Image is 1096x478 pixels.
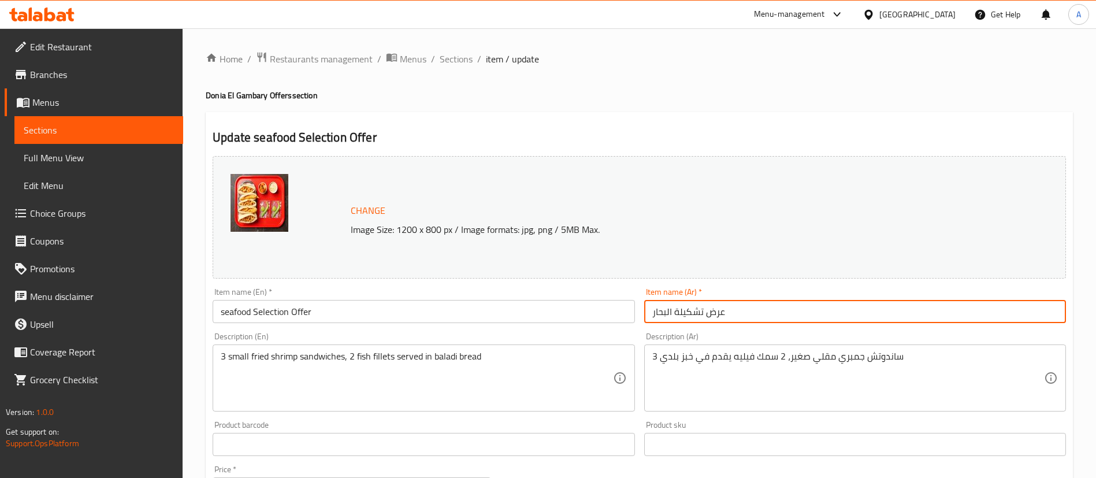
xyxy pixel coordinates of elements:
a: Edit Restaurant [5,33,183,61]
a: Branches [5,61,183,88]
a: Sections [14,116,183,144]
p: Image Size: 1200 x 800 px / Image formats: jpg, png / 5MB Max. [346,223,959,236]
a: Sections [440,52,473,66]
span: Upsell [30,317,174,331]
textarea: 3 ساندوتش جمبري مقلي صغير، 2 سمك فيليه يقدم في خبز بلدي [652,351,1044,406]
li: / [477,52,481,66]
span: Grocery Checklist [30,373,174,387]
div: Menu-management [754,8,825,21]
li: / [431,52,435,66]
a: Restaurants management [256,51,373,66]
a: Choice Groups [5,199,183,227]
a: Menus [386,51,426,66]
a: Support.OpsPlatform [6,436,79,451]
li: / [247,52,251,66]
h2: Update seafood Selection Offer [213,129,1066,146]
span: A [1076,8,1081,21]
input: Enter name Ar [644,300,1066,323]
span: Coverage Report [30,345,174,359]
a: Upsell [5,310,183,338]
span: Menu disclaimer [30,290,174,303]
div: [GEOGRAPHIC_DATA] [879,8,956,21]
li: / [377,52,381,66]
nav: breadcrumb [206,51,1073,66]
span: Restaurants management [270,52,373,66]
button: Change [346,199,390,223]
span: Choice Groups [30,206,174,220]
input: Enter name En [213,300,634,323]
a: Menus [5,88,183,116]
span: Get support on: [6,424,59,439]
a: Grocery Checklist [5,366,183,394]
a: Promotions [5,255,183,283]
span: Promotions [30,262,174,276]
h4: Donia El Gambary Offers section [206,90,1073,101]
a: Coverage Report [5,338,183,366]
a: Edit Menu [14,172,183,199]
img: Seafood_selection638880792367752086.jpg [231,174,288,232]
a: Coupons [5,227,183,255]
span: Change [351,202,385,219]
span: Menus [32,95,174,109]
input: Please enter product sku [644,433,1066,456]
span: Full Menu View [24,151,174,165]
span: Menus [400,52,426,66]
span: Edit Menu [24,179,174,192]
span: Edit Restaurant [30,40,174,54]
a: Full Menu View [14,144,183,172]
input: Please enter product barcode [213,433,634,456]
span: Coupons [30,234,174,248]
span: Version: [6,405,34,420]
a: Home [206,52,243,66]
a: Menu disclaimer [5,283,183,310]
span: Sections [24,123,174,137]
span: 1.0.0 [36,405,54,420]
span: Branches [30,68,174,81]
span: item / update [486,52,539,66]
textarea: 3 small fried shrimp sandwiches, 2 fish fillets served in baladi bread [221,351,612,406]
